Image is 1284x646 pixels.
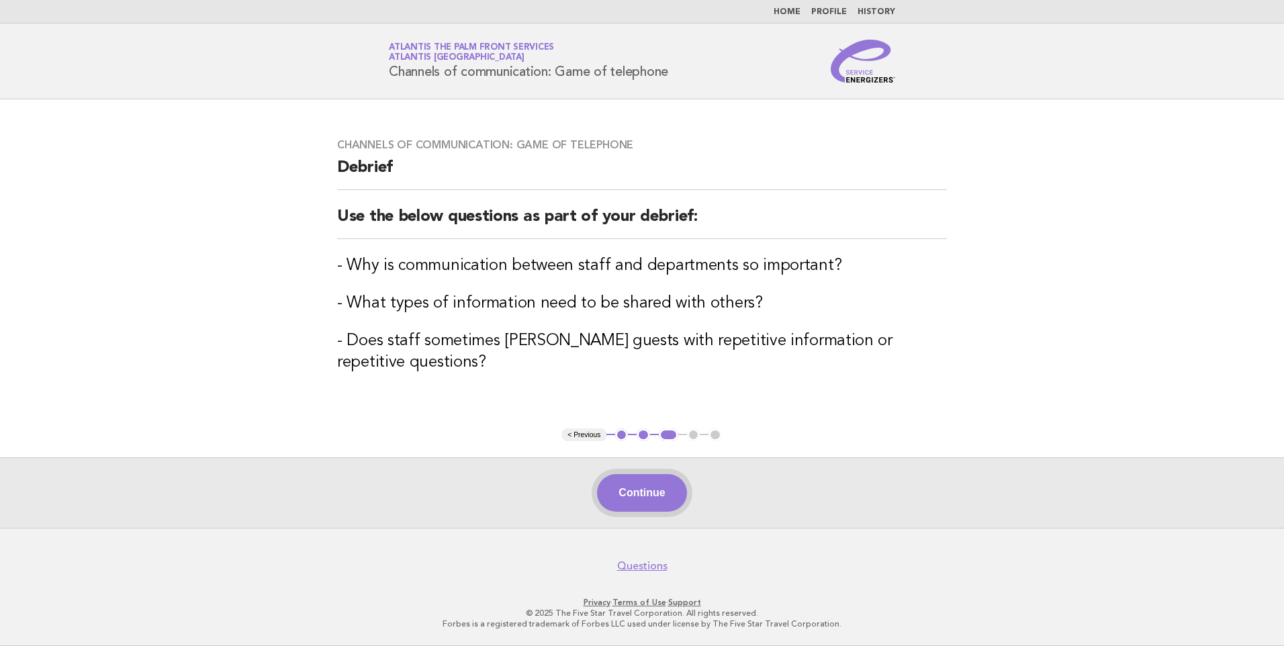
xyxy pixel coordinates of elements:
a: Profile [811,8,847,16]
button: 2 [637,428,650,442]
h3: Channels of communication: Game of telephone [337,138,947,152]
p: Forbes is a registered trademark of Forbes LLC used under license by The Five Star Travel Corpora... [231,618,1053,629]
button: 3 [659,428,678,442]
a: Questions [617,559,668,573]
button: < Previous [562,428,606,442]
h3: - What types of information need to be shared with others? [337,293,947,314]
p: · · [231,597,1053,608]
p: © 2025 The Five Star Travel Corporation. All rights reserved. [231,608,1053,618]
button: 1 [615,428,629,442]
h2: Debrief [337,157,947,190]
a: Privacy [584,598,610,607]
span: Atlantis [GEOGRAPHIC_DATA] [389,54,524,62]
h1: Channels of communication: Game of telephone [389,44,668,79]
img: Service Energizers [831,40,895,83]
h2: Use the below questions as part of your debrief: [337,206,947,239]
a: History [858,8,895,16]
h3: - Does staff sometimes [PERSON_NAME] guests with repetitive information or repetitive questions? [337,330,947,373]
a: Atlantis The Palm Front ServicesAtlantis [GEOGRAPHIC_DATA] [389,43,554,62]
button: Continue [597,474,686,512]
a: Home [774,8,800,16]
a: Support [668,598,701,607]
a: Terms of Use [612,598,666,607]
h3: - Why is communication between staff and departments so important? [337,255,947,277]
